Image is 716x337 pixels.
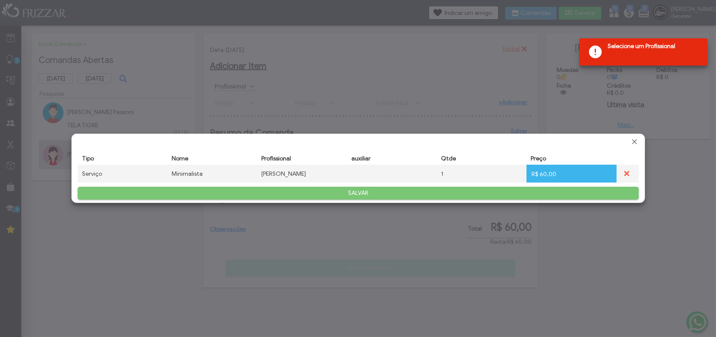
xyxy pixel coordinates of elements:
th: Nome [167,152,257,165]
th: Tipo [78,152,167,165]
span: Profissional [261,155,291,162]
button: Excluir [621,167,634,180]
td: [PERSON_NAME] [257,165,347,183]
td: Minimalista [167,165,257,183]
th: Qtde [437,152,526,165]
span: auxiliar [351,155,371,162]
span: Preço [531,155,546,162]
a: Fechar [630,137,639,146]
span: Qtde [441,155,456,162]
button: SALVAR [78,187,639,200]
th: Profissional [257,152,347,165]
span: Nome [172,155,188,162]
span: SALVAR [84,187,633,200]
th: Preço [526,152,616,165]
span: Tipo [82,155,94,162]
div: 1 [441,170,522,177]
td: Serviço [78,165,167,183]
span: Excluir [627,167,628,180]
span: Selecione um Profissional [608,43,701,53]
th: auxiliar [347,152,437,165]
